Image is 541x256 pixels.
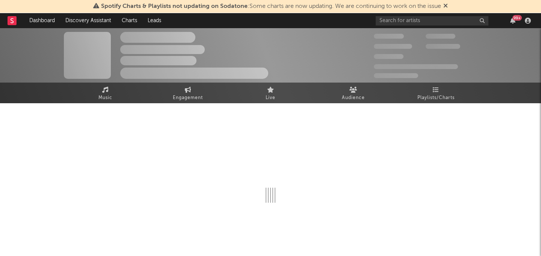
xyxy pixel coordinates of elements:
a: Discovery Assistant [60,13,116,28]
input: Search for artists [376,16,488,26]
a: Engagement [147,83,229,103]
span: 300,000 [374,34,404,39]
a: Playlists/Charts [394,83,477,103]
span: Audience [342,93,365,102]
span: Music [98,93,112,102]
a: Live [229,83,312,103]
a: Charts [116,13,142,28]
span: Engagement [173,93,203,102]
span: Live [266,93,275,102]
a: Dashboard [24,13,60,28]
span: : Some charts are now updating. We are continuing to work on the issue [101,3,441,9]
a: Audience [312,83,394,103]
span: Dismiss [443,3,448,9]
span: 50,000,000 Monthly Listeners [374,64,458,69]
a: Music [64,83,147,103]
span: Spotify Charts & Playlists not updating on Sodatone [101,3,248,9]
span: 1,000,000 [426,44,460,49]
span: Playlists/Charts [417,93,455,102]
div: 99 + [512,15,522,21]
span: 100,000 [426,34,455,39]
a: Leads [142,13,166,28]
span: 100,000 [374,54,403,59]
span: Jump Score: 85.0 [374,73,418,78]
button: 99+ [510,18,515,24]
span: 50,000,000 [374,44,412,49]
